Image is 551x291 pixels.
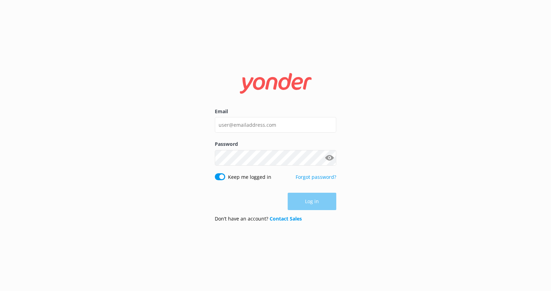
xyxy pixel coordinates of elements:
button: Show password [322,151,336,165]
label: Password [215,140,336,148]
input: user@emailaddress.com [215,117,336,133]
a: Contact Sales [270,215,302,222]
label: Keep me logged in [228,173,271,181]
p: Don’t have an account? [215,215,302,223]
a: Forgot password? [296,174,336,180]
label: Email [215,108,336,115]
